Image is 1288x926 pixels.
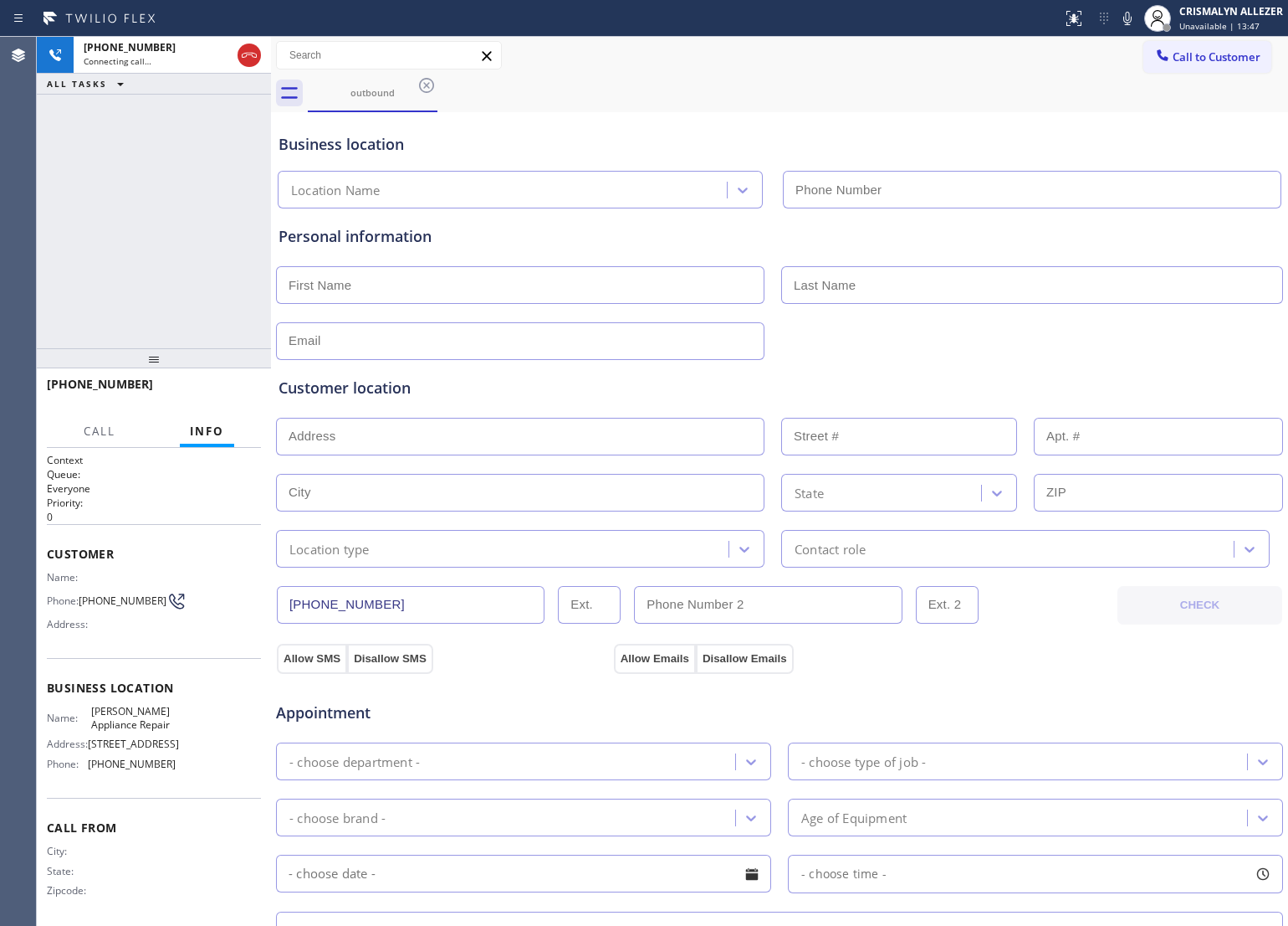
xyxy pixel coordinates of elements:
[1179,20,1260,32] span: Unavailable | 13:47
[47,510,261,524] p: 0
[84,40,176,54] span: [PHONE_NUMBER]
[79,594,166,607] span: [PHONE_NUMBER]
[309,86,436,99] div: outbound
[277,586,544,624] input: Phone Number
[289,808,386,827] div: - choose brand -
[238,44,261,67] button: Hang up
[279,225,1280,248] div: Personal information
[1117,586,1282,625] button: CHECK
[37,74,141,94] button: ALL TASKS
[47,738,88,750] span: Address:
[558,586,621,624] input: Ext.
[347,644,433,674] button: Disallow SMS
[781,418,1017,455] input: Street #
[47,845,91,857] span: City:
[47,820,261,836] span: Call From
[88,758,176,770] span: [PHONE_NUMBER]
[801,808,907,827] div: Age of Equipment
[783,171,1281,208] input: Phone Number
[276,702,610,724] span: Appointment
[47,453,261,467] h1: Context
[916,586,979,624] input: Ext. 2
[1173,49,1260,64] span: Call to Customer
[47,594,79,607] span: Phone:
[291,181,381,200] div: Location Name
[276,266,764,304] input: First Name
[190,424,224,439] span: Info
[276,855,771,893] input: - choose date -
[47,571,91,584] span: Name:
[47,481,261,496] p: Everyone
[84,424,115,439] span: Call
[289,539,370,558] div: Location type
[1179,4,1283,18] div: CRISMALYN ALLEZER
[88,738,179,750] span: [STREET_ADDRESS]
[279,133,1280,156] div: Business location
[276,474,764,512] input: City
[614,644,696,674] button: Allow Emails
[74,415,125,448] button: Call
[696,644,794,674] button: Disallow Emails
[1143,41,1271,73] button: Call to Customer
[1034,474,1283,512] input: ZIP
[801,752,926,771] div: - choose type of job -
[1116,7,1139,30] button: Mute
[795,539,866,558] div: Contact role
[47,884,91,897] span: Zipcode:
[279,377,1280,399] div: Customer location
[91,705,175,731] span: [PERSON_NAME] Appliance Repair
[47,680,261,696] span: Business location
[47,712,91,724] span: Name:
[289,752,420,771] div: - choose department -
[801,866,887,882] span: - choose time -
[795,483,824,502] div: State
[277,644,347,674] button: Allow SMS
[781,266,1283,304] input: Last Name
[1034,418,1283,455] input: Apt. #
[276,322,764,360] input: Email
[47,78,107,90] span: ALL TASKS
[634,586,902,624] input: Phone Number 2
[47,376,153,392] span: [PHONE_NUMBER]
[47,758,88,770] span: Phone:
[47,546,261,562] span: Customer
[180,415,234,448] button: Info
[84,55,151,67] span: Connecting call…
[276,418,764,455] input: Address
[47,618,91,630] span: Address:
[47,865,91,877] span: State:
[47,496,261,510] h2: Priority:
[47,467,261,481] h2: Queue:
[277,42,501,69] input: Search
